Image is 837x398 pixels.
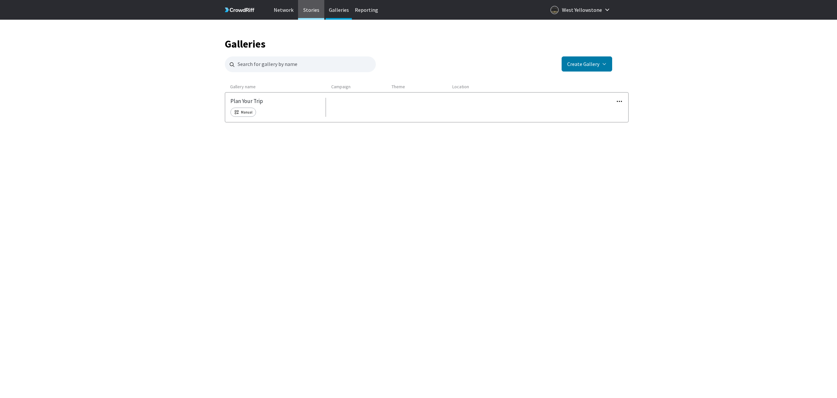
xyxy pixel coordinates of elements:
img: Logo for West Yellowstone [550,6,559,14]
button: Create Gallery [562,56,612,72]
h5: Gallery name [225,84,326,90]
a: Edit gallery named 'Plan Your Trip' [230,98,263,104]
h1: Galleries [225,39,612,49]
h5: Theme [386,84,447,90]
h5: Campaign [326,84,387,90]
div: Manual [230,108,256,117]
p: West Yellowstone [562,5,602,15]
input: galleries.searchAriaLabel [225,56,376,72]
h5: Location [447,84,508,90]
